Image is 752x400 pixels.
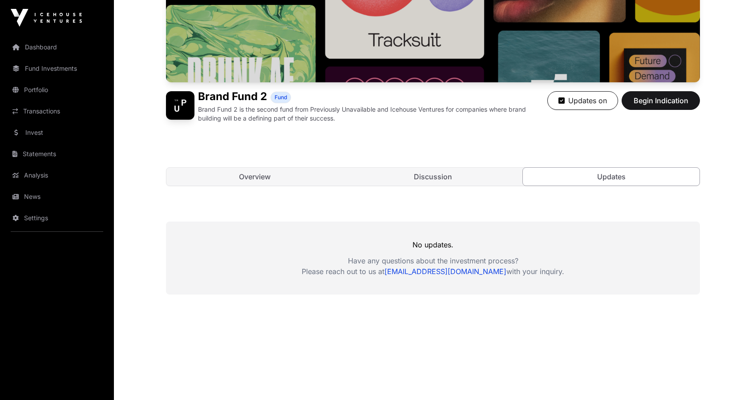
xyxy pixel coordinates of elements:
[708,357,752,400] iframe: Chat Widget
[7,187,107,206] a: News
[166,91,194,120] img: Brand Fund 2
[166,168,343,186] a: Overview
[622,91,700,110] button: Begin Indication
[7,59,107,78] a: Fund Investments
[275,94,287,101] span: Fund
[7,37,107,57] a: Dashboard
[7,144,107,164] a: Statements
[7,80,107,100] a: Portfolio
[7,101,107,121] a: Transactions
[547,91,618,110] button: Updates on
[7,166,107,185] a: Analysis
[345,168,522,186] a: Discussion
[198,91,267,103] h1: Brand Fund 2
[522,167,700,186] a: Updates
[166,222,700,295] div: No updates.
[166,168,699,186] nav: Tabs
[7,208,107,228] a: Settings
[633,95,689,106] span: Begin Indication
[622,100,700,109] a: Begin Indication
[198,105,547,123] p: Brand Fund 2 is the second fund from Previously Unavailable and Icehouse Ventures for companies w...
[11,9,82,27] img: Icehouse Ventures Logo
[384,267,506,276] a: [EMAIL_ADDRESS][DOMAIN_NAME]
[166,255,700,277] p: Have any questions about the investment process? Please reach out to us at with your inquiry.
[7,123,107,142] a: Invest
